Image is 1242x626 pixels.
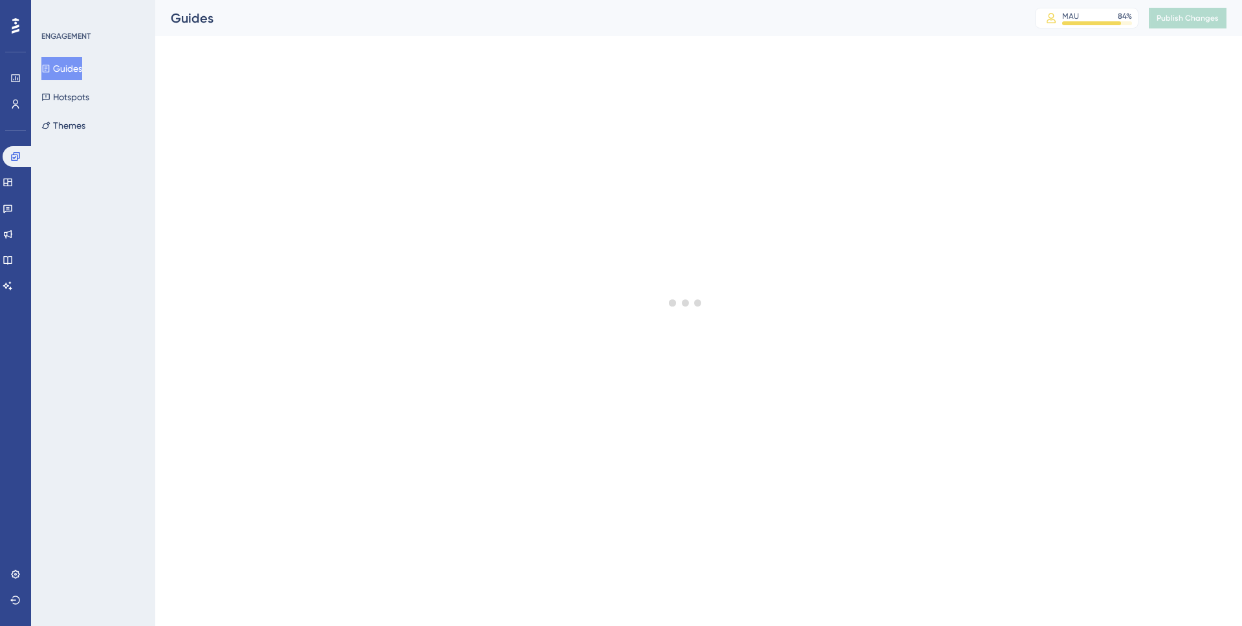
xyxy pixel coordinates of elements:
button: Publish Changes [1149,8,1226,28]
button: Themes [41,114,85,137]
div: Guides [171,9,1003,27]
button: Hotspots [41,85,89,109]
span: Publish Changes [1157,13,1219,23]
button: Guides [41,57,82,80]
div: ENGAGEMENT [41,31,91,41]
div: MAU [1062,11,1079,21]
div: 84 % [1118,11,1132,21]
